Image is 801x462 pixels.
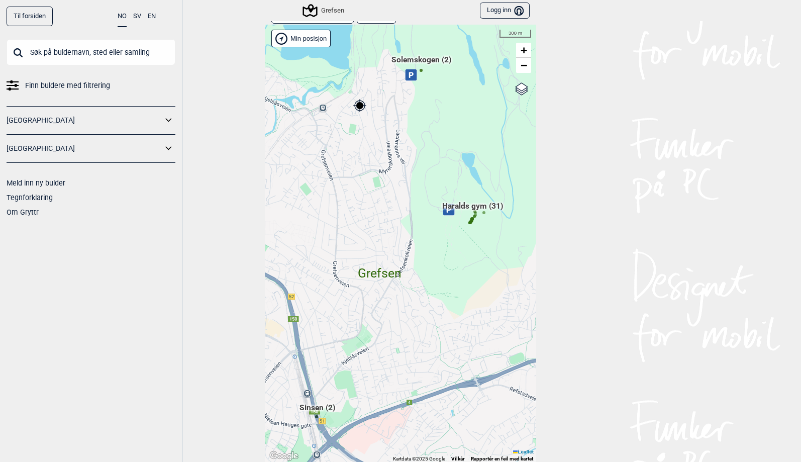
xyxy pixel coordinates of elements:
span: Solemskogen (2) [391,54,451,73]
button: SV [133,7,141,26]
a: Meld inn ny bulder [7,179,65,187]
button: Logg inn [480,3,530,19]
div: Sinsen (2) [314,415,320,421]
a: Til forsiden [7,7,53,26]
a: Tegnforklaring [7,194,53,202]
span: − [521,59,527,71]
div: Solemskogen (2) [418,67,424,73]
span: Haralds gym (31) [442,201,503,220]
div: Grefsen [376,254,382,260]
span: Finn buldere med filtrering [25,78,110,93]
a: Om Gryttr [7,208,39,216]
button: EN [148,7,156,26]
div: Vis min posisjon [271,30,331,47]
a: [GEOGRAPHIC_DATA] [7,113,162,128]
a: [GEOGRAPHIC_DATA] [7,141,162,156]
a: Finn buldere med filtrering [7,78,175,93]
a: Leaflet [513,449,534,454]
span: + [521,44,527,56]
span: Sinsen (2) [299,402,335,421]
span: Kartdata ©2025 Google [393,456,445,461]
div: Grefsen [304,5,344,17]
button: NO [118,7,127,27]
a: Vilkår (åpnes i en ny fane) [451,456,465,461]
a: Layers [512,78,531,100]
div: Haralds gym (31) [469,214,475,220]
a: Zoom out [516,58,531,73]
a: Rapportér en feil med kartet [471,456,533,461]
a: Zoom in [516,43,531,58]
input: Søk på buldernavn, sted eller samling [7,39,175,65]
div: 300 m [499,30,531,38]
